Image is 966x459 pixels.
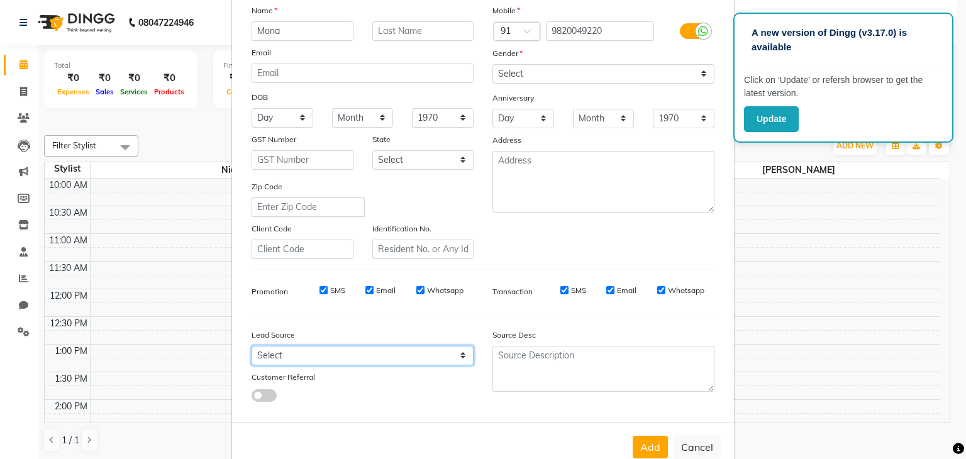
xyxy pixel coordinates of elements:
label: Anniversary [492,92,534,104]
input: Enter Zip Code [252,197,365,217]
label: State [372,134,391,145]
label: Email [376,285,396,296]
button: Update [744,106,799,132]
input: Resident No. or Any Id [372,240,474,259]
p: Click on ‘Update’ or refersh browser to get the latest version. [744,74,943,100]
label: SMS [330,285,345,296]
label: Name [252,5,277,16]
label: Whatsapp [668,285,704,296]
button: Cancel [673,435,721,459]
label: Email [252,47,271,58]
label: Zip Code [252,181,282,192]
label: Gender [492,48,523,59]
label: GST Number [252,134,296,145]
label: Customer Referral [252,372,315,383]
label: Promotion [252,286,288,297]
input: Client Code [252,240,353,259]
input: Last Name [372,21,474,41]
label: Client Code [252,223,292,235]
input: Mobile [546,21,655,41]
input: GST Number [252,150,353,170]
label: Transaction [492,286,533,297]
label: Mobile [492,5,520,16]
label: SMS [571,285,586,296]
label: Address [492,135,521,146]
button: Add [633,436,668,458]
input: First Name [252,21,353,41]
label: Lead Source [252,329,295,341]
label: Source Desc [492,329,536,341]
label: Whatsapp [427,285,464,296]
input: Email [252,64,474,83]
p: A new version of Dingg (v3.17.0) is available [752,26,935,54]
label: Email [617,285,636,296]
label: DOB [252,92,268,103]
label: Identification No. [372,223,431,235]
